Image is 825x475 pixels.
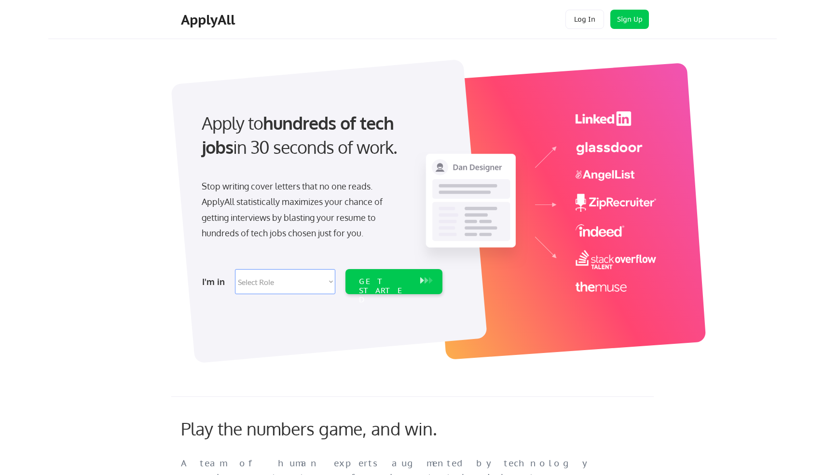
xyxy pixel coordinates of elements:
[181,12,238,28] div: ApplyAll
[565,10,604,29] button: Log In
[181,418,480,439] div: Play the numbers game, and win.
[202,112,398,158] strong: hundreds of tech jobs
[359,277,411,305] div: GET STARTED
[202,178,400,241] div: Stop writing cover letters that no one reads. ApplyAll statistically maximizes your chance of get...
[202,274,229,289] div: I'm in
[202,111,439,160] div: Apply to in 30 seconds of work.
[610,10,649,29] button: Sign Up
